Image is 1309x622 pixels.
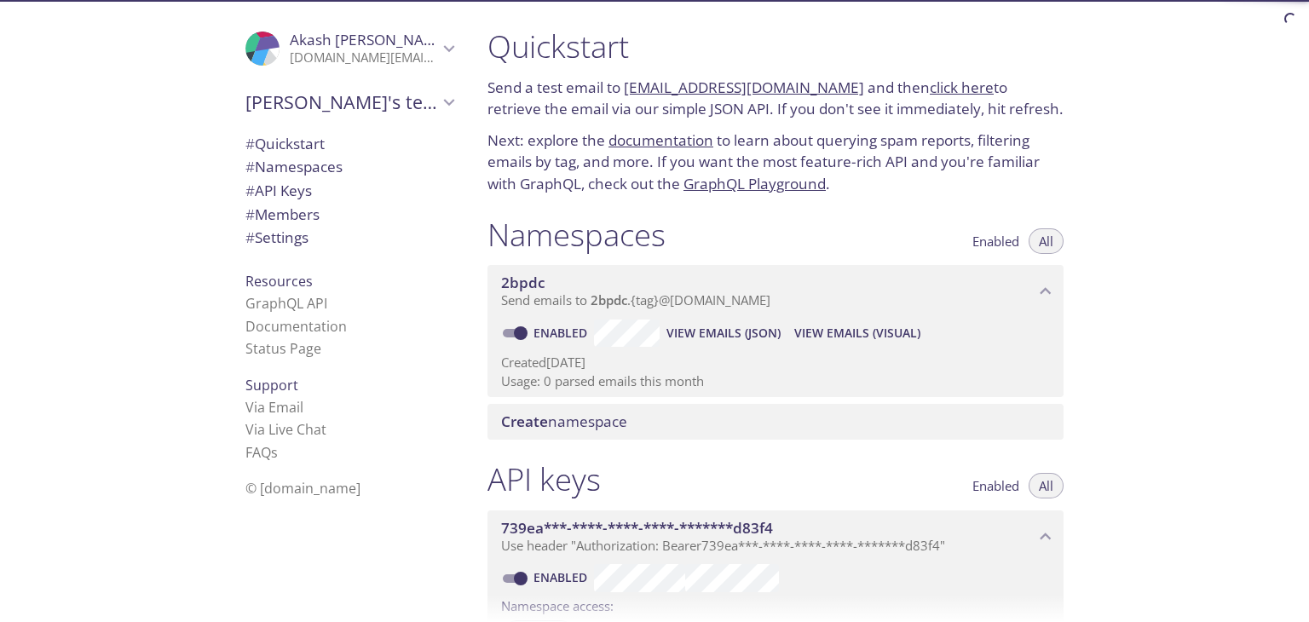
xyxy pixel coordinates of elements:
div: Namespaces [232,155,467,179]
a: Enabled [531,325,594,341]
span: # [245,204,255,224]
p: Send a test email to and then to retrieve the email via our simple JSON API. If you don't see it ... [487,77,1064,120]
h1: API keys [487,460,601,498]
div: API Keys [232,179,467,203]
span: namespace [501,412,627,431]
div: Akash Singh [232,20,467,77]
span: API Keys [245,181,312,200]
span: Settings [245,227,309,247]
div: 2bpdc namespace [487,265,1064,318]
span: Members [245,204,320,224]
span: © [DOMAIN_NAME] [245,479,360,498]
span: Support [245,376,298,395]
span: [PERSON_NAME]'s team [245,90,438,114]
span: # [245,181,255,200]
label: Namespace access: [501,592,614,617]
span: Namespaces [245,157,343,176]
p: Usage: 0 parsed emails this month [501,372,1050,390]
button: All [1029,473,1064,498]
a: documentation [608,130,713,150]
span: Akash [PERSON_NAME] [290,30,450,49]
p: [DOMAIN_NAME][EMAIL_ADDRESS][DOMAIN_NAME] [290,49,438,66]
span: Quickstart [245,134,325,153]
h1: Namespaces [487,216,666,254]
a: Documentation [245,317,347,336]
a: [EMAIL_ADDRESS][DOMAIN_NAME] [624,78,864,97]
div: Akash's team [232,80,467,124]
p: Created [DATE] [501,354,1050,371]
button: View Emails (JSON) [660,320,787,347]
span: Create [501,412,548,431]
div: Quickstart [232,132,467,156]
span: # [245,157,255,176]
p: Next: explore the to learn about querying spam reports, filtering emails by tag, and more. If you... [487,130,1064,195]
h1: Quickstart [487,27,1064,66]
a: Status Page [245,339,321,358]
span: # [245,227,255,247]
div: Team Settings [232,226,467,250]
button: View Emails (Visual) [787,320,927,347]
div: Create namespace [487,404,1064,440]
span: s [271,443,278,462]
span: # [245,134,255,153]
a: Via Live Chat [245,420,326,439]
a: click here [930,78,994,97]
a: GraphQL API [245,294,327,313]
span: View Emails (JSON) [666,323,781,343]
button: Enabled [962,228,1029,254]
a: FAQ [245,443,278,462]
span: 2bpdc [591,291,627,308]
a: Via Email [245,398,303,417]
div: Members [232,203,467,227]
span: 2bpdc [501,273,545,292]
span: Resources [245,272,313,291]
span: Send emails to . {tag} @[DOMAIN_NAME] [501,291,770,308]
button: All [1029,228,1064,254]
span: View Emails (Visual) [794,323,920,343]
a: GraphQL Playground [683,174,826,193]
a: Enabled [531,569,594,585]
button: Enabled [962,473,1029,498]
